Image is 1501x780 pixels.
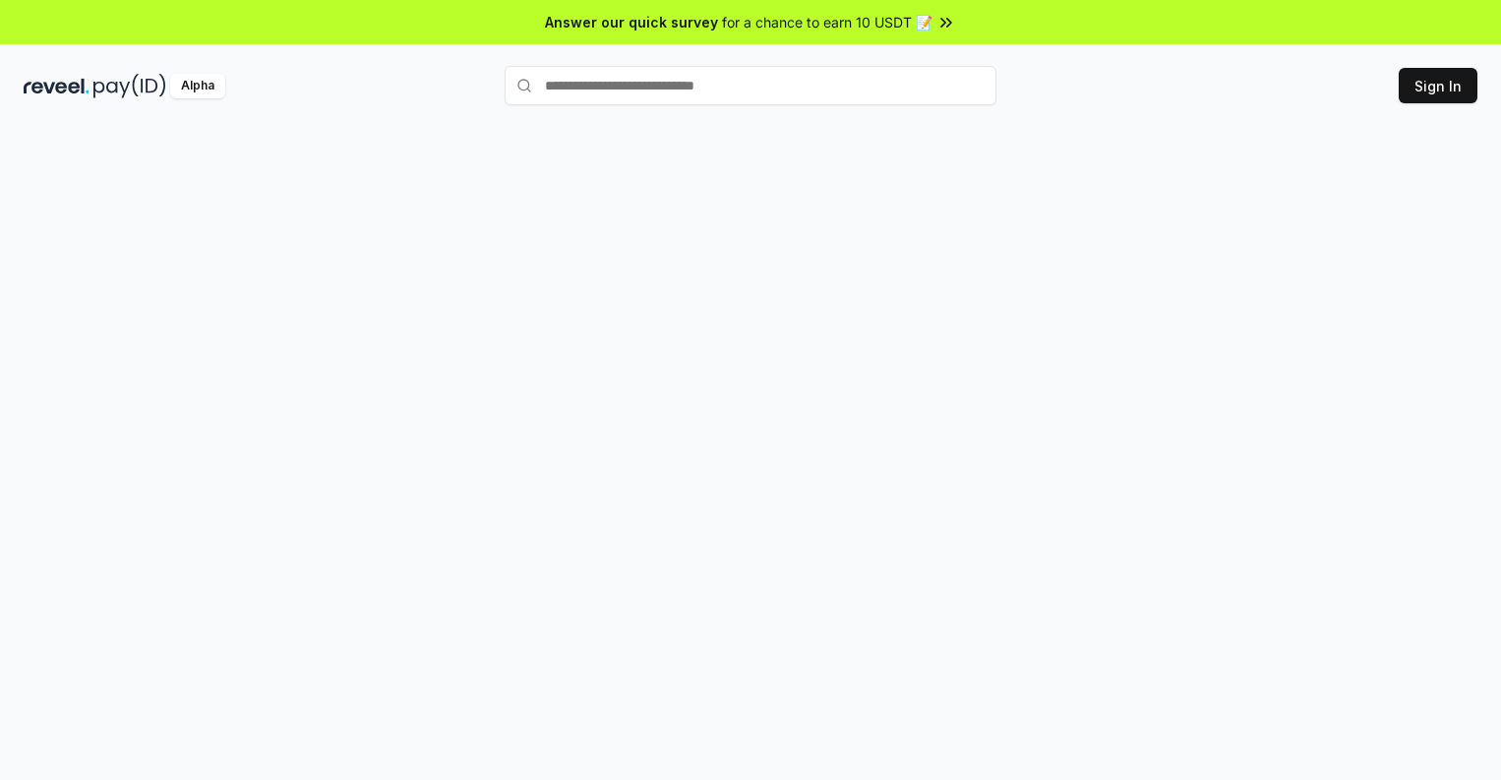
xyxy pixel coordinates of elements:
[93,74,166,98] img: pay_id
[1399,68,1477,103] button: Sign In
[24,74,90,98] img: reveel_dark
[545,12,718,32] span: Answer our quick survey
[170,74,225,98] div: Alpha
[722,12,932,32] span: for a chance to earn 10 USDT 📝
